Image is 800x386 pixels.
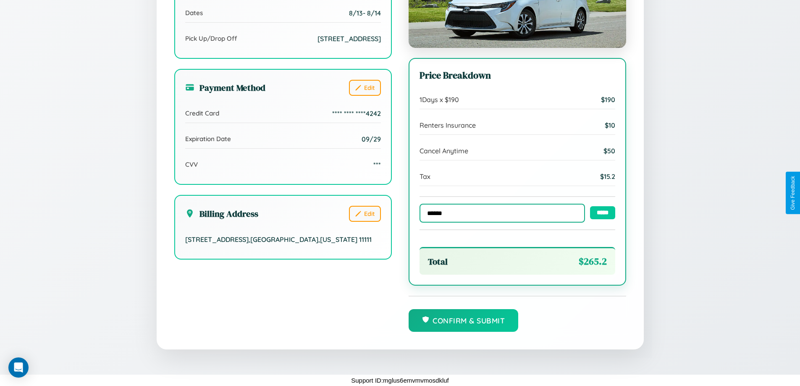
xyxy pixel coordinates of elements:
[185,135,231,143] span: Expiration Date
[790,176,796,210] div: Give Feedback
[185,160,198,168] span: CVV
[351,375,449,386] p: Support ID: mglus6emvmvmosdkluf
[409,309,519,332] button: Confirm & Submit
[428,255,448,268] span: Total
[185,81,265,94] h3: Payment Method
[603,147,615,155] span: $ 50
[420,147,468,155] span: Cancel Anytime
[185,207,258,220] h3: Billing Address
[420,172,430,181] span: Tax
[185,9,203,17] span: Dates
[420,95,459,104] span: 1 Days x $ 190
[362,135,381,143] span: 09/29
[8,357,29,378] div: Open Intercom Messenger
[420,69,615,82] h3: Price Breakdown
[349,9,381,17] span: 8 / 13 - 8 / 14
[317,34,381,43] span: [STREET_ADDRESS]
[185,109,219,117] span: Credit Card
[185,235,372,244] span: [STREET_ADDRESS] , [GEOGRAPHIC_DATA] , [US_STATE] 11111
[349,80,381,96] button: Edit
[605,121,615,129] span: $ 10
[349,206,381,222] button: Edit
[600,172,615,181] span: $ 15.2
[601,95,615,104] span: $ 190
[185,34,237,42] span: Pick Up/Drop Off
[420,121,476,129] span: Renters Insurance
[579,255,607,268] span: $ 265.2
